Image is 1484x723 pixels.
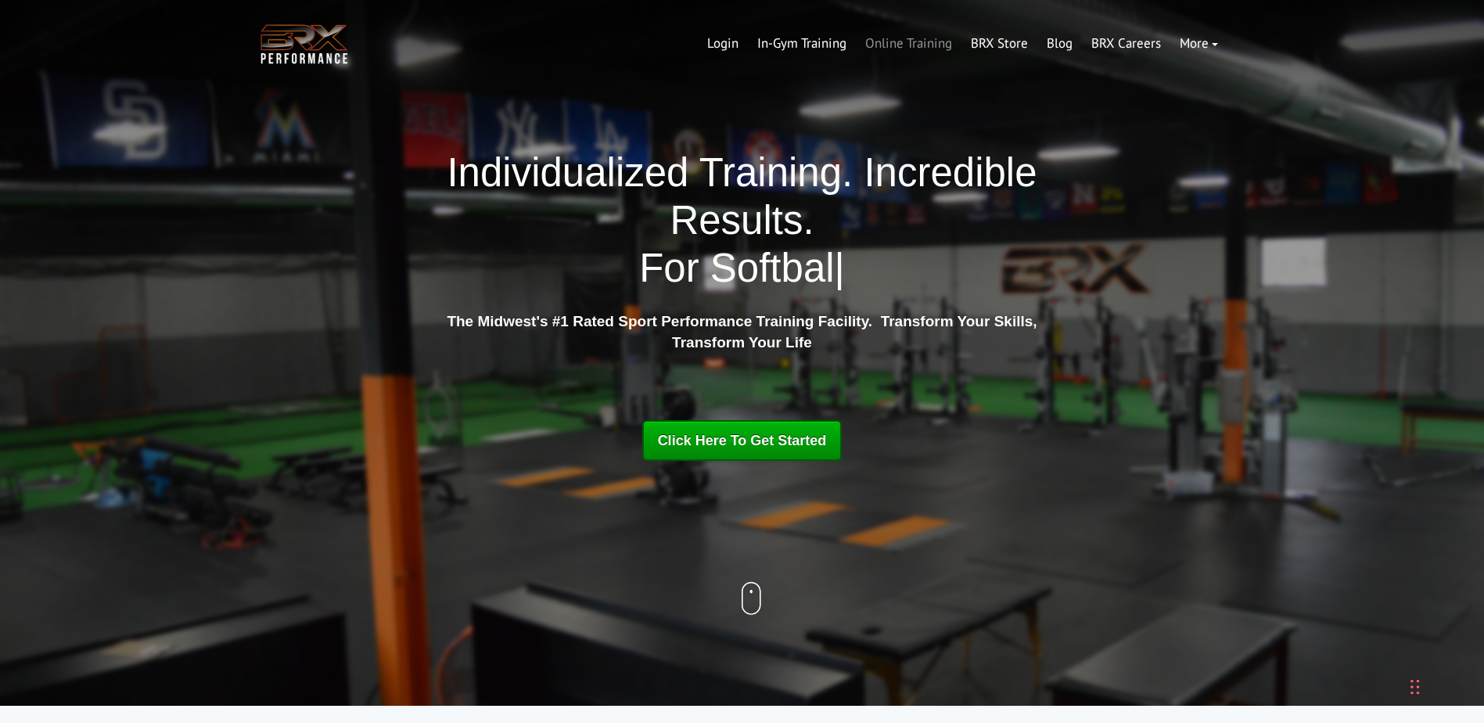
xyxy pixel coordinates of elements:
[856,25,961,63] a: Online Training
[257,20,351,68] img: BRX Transparent Logo-2
[441,149,1044,293] h1: Individualized Training. Incredible Results.
[1170,25,1227,63] a: More
[748,25,856,63] a: In-Gym Training
[1037,25,1082,63] a: Blog
[1410,664,1420,710] div: Drag
[642,420,843,461] a: Click Here To Get Started
[658,433,827,448] span: Click Here To Get Started
[961,25,1037,63] a: BRX Store
[698,25,1227,63] div: Navigation Menu
[698,25,748,63] a: Login
[639,246,834,290] span: For Softbal
[447,313,1037,351] strong: The Midwest's #1 Rated Sport Performance Training Facility. Transform Your Skills, Transform Your...
[1082,25,1170,63] a: BRX Careers
[1262,554,1484,723] iframe: Chat Widget
[835,246,845,290] span: |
